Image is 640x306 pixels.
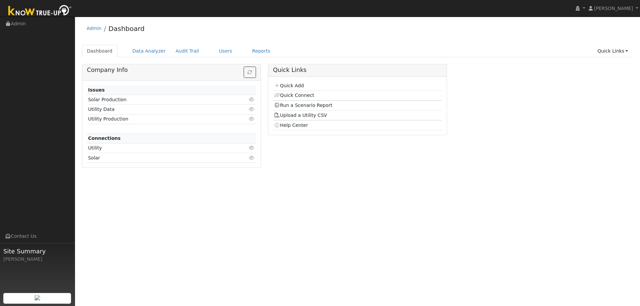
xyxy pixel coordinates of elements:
[87,67,256,74] h5: Company Info
[273,67,442,74] h5: Quick Links
[87,153,229,163] td: Solar
[592,45,633,57] a: Quick Links
[274,123,308,128] a: Help Center
[249,155,255,160] i: Click to view
[594,6,633,11] span: [PERSON_NAME]
[247,45,275,57] a: Reports
[171,45,204,57] a: Audit Trail
[249,146,255,150] i: Click to view
[3,256,71,263] div: [PERSON_NAME]
[5,4,75,19] img: Know True-Up
[127,45,171,57] a: Data Analyzer
[249,117,255,121] i: Click to view
[249,97,255,102] i: Click to view
[88,87,105,93] strong: Issues
[249,107,255,112] i: Click to view
[214,45,237,57] a: Users
[87,95,229,105] td: Solar Production
[88,136,121,141] strong: Connections
[87,143,229,153] td: Utility
[108,25,145,33] a: Dashboard
[274,103,332,108] a: Run a Scenario Report
[87,105,229,114] td: Utility Data
[274,93,314,98] a: Quick Connect
[274,113,327,118] a: Upload a Utility CSV
[82,45,118,57] a: Dashboard
[274,83,304,88] a: Quick Add
[87,26,102,31] a: Admin
[3,247,71,256] span: Site Summary
[35,295,40,300] img: retrieve
[87,114,229,124] td: Utility Production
